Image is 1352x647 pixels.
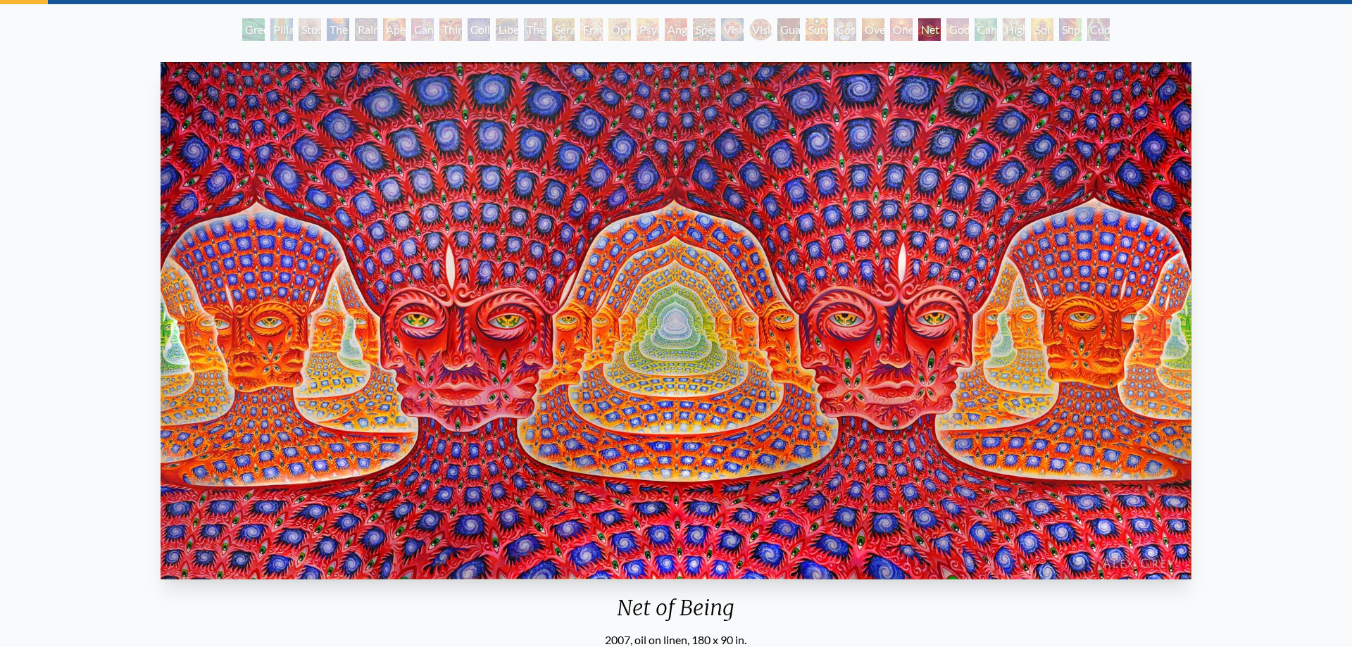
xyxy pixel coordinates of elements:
div: Net of Being [155,595,1196,632]
div: Psychomicrograph of a Fractal Paisley Cherub Feather Tip [637,18,659,41]
div: Spectral Lotus [693,18,715,41]
div: The Seer [524,18,546,41]
div: Cuddle [1087,18,1110,41]
div: The Torch [327,18,349,41]
div: Green Hand [242,18,265,41]
div: Sol Invictus [1031,18,1053,41]
div: Ophanic Eyelash [608,18,631,41]
div: Shpongled [1059,18,1082,41]
div: Collective Vision [468,18,490,41]
div: Higher Vision [1003,18,1025,41]
div: Cosmic Elf [834,18,856,41]
div: Liberation Through Seeing [496,18,518,41]
div: Oversoul [862,18,884,41]
div: Fractal Eyes [580,18,603,41]
div: Guardian of Infinite Vision [777,18,800,41]
div: Third Eye Tears of Joy [439,18,462,41]
div: Cannafist [975,18,997,41]
div: Godself [946,18,969,41]
div: Pillar of Awareness [270,18,293,41]
div: Net of Being [918,18,941,41]
img: Net-of-Being-2021-Alex-Grey-watermarked.jpeg [161,62,1191,579]
div: Cannabis Sutra [411,18,434,41]
div: Seraphic Transport Docking on the Third Eye [552,18,575,41]
div: Sunyata [806,18,828,41]
div: Vision Crystal [721,18,744,41]
div: Angel Skin [665,18,687,41]
div: Aperture [383,18,406,41]
div: Study for the Great Turn [299,18,321,41]
div: One [890,18,913,41]
div: Rainbow Eye Ripple [355,18,377,41]
div: Vision [PERSON_NAME] [749,18,772,41]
